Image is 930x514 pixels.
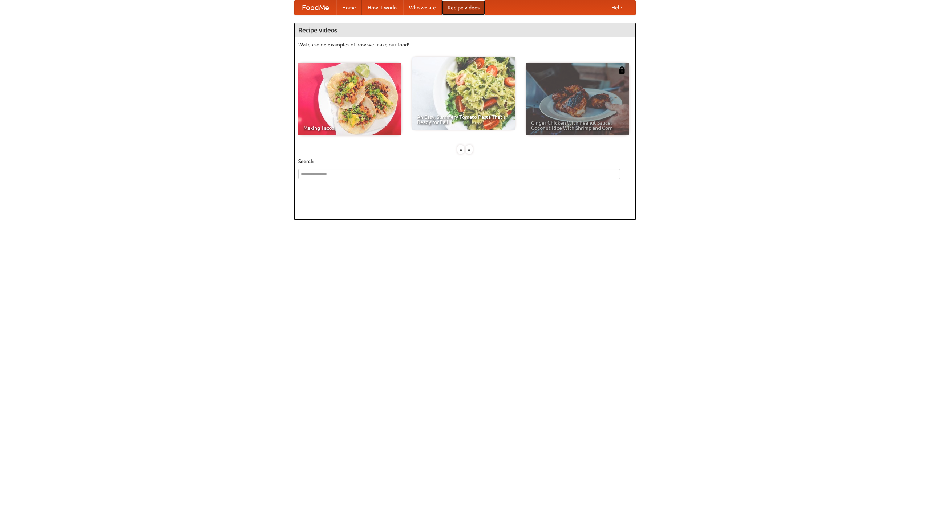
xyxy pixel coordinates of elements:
p: Watch some examples of how we make our food! [298,41,632,48]
img: 483408.png [618,66,626,74]
span: An Easy, Summery Tomato Pasta That's Ready for Fall [417,114,510,125]
a: Making Tacos [298,63,401,135]
a: An Easy, Summery Tomato Pasta That's Ready for Fall [412,57,515,130]
h4: Recipe videos [295,23,635,37]
span: Making Tacos [303,125,396,130]
a: Who we are [403,0,442,15]
div: » [466,145,473,154]
a: Home [336,0,362,15]
a: Recipe videos [442,0,485,15]
a: Help [606,0,628,15]
h5: Search [298,158,632,165]
a: FoodMe [295,0,336,15]
a: How it works [362,0,403,15]
div: « [457,145,464,154]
